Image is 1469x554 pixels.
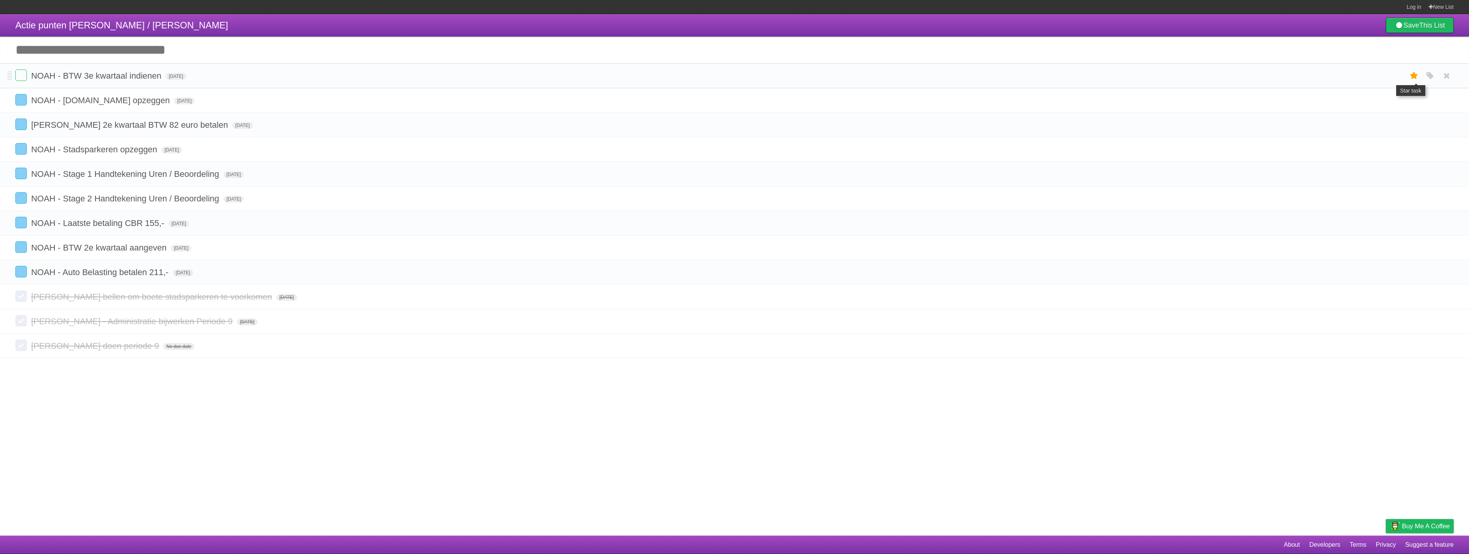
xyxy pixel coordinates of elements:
span: [DATE] [223,196,244,203]
span: NOAH - Stage 1 Handtekening Uren / Beoordeling [31,169,221,179]
span: [DATE] [276,294,297,301]
label: Done [15,69,27,81]
label: Done [15,94,27,106]
label: Done [15,192,27,204]
img: Buy me a coffee [1390,519,1400,533]
a: Buy me a coffee [1386,519,1454,533]
a: SaveThis List [1386,18,1454,33]
label: Star task [1407,69,1421,82]
span: [DATE] [171,245,192,252]
span: NOAH - Auto Belasting betalen 211,- [31,267,170,277]
span: No due date [163,343,194,350]
label: Done [15,168,27,179]
span: [DATE] [166,73,186,80]
span: NOAH - Laatste betaling CBR 155,- [31,218,166,228]
a: Terms [1350,538,1367,552]
span: [DATE] [173,269,194,276]
label: Done [15,315,27,326]
span: [DATE] [223,171,244,178]
span: Buy me a coffee [1402,519,1450,533]
b: This List [1419,21,1445,29]
a: Suggest a feature [1405,538,1454,552]
span: [DATE] [174,97,195,104]
span: [DATE] [232,122,253,129]
label: Done [15,290,27,302]
label: Done [15,143,27,155]
span: NOAH - BTW 3e kwartaal indienen [31,71,163,81]
span: [PERSON_NAME] bellen om boete stadsparkeren te voorkomen [31,292,274,302]
label: Done [15,119,27,130]
span: [DATE] [237,318,258,325]
span: NOAH - [DOMAIN_NAME] opzeggen [31,96,172,105]
span: [PERSON_NAME] 2e kwartaal BTW 82 euro betalen [31,120,230,130]
a: Developers [1309,538,1340,552]
span: Actie punten [PERSON_NAME] / [PERSON_NAME] [15,20,228,30]
span: [PERSON_NAME] - Administratie bijwerken Periode 9 [31,317,235,326]
label: Done [15,340,27,351]
span: [PERSON_NAME] doen periode 9 [31,341,161,351]
label: Done [15,217,27,228]
label: Done [15,266,27,277]
span: [DATE] [169,220,189,227]
span: [DATE] [161,147,182,153]
span: NOAH - Stadsparkeren opzeggen [31,145,159,154]
a: Privacy [1376,538,1396,552]
span: NOAH - Stage 2 Handtekening Uren / Beoordeling [31,194,221,203]
a: About [1284,538,1300,552]
span: NOAH - BTW 2e kwartaal aangeven [31,243,168,252]
label: Done [15,241,27,253]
